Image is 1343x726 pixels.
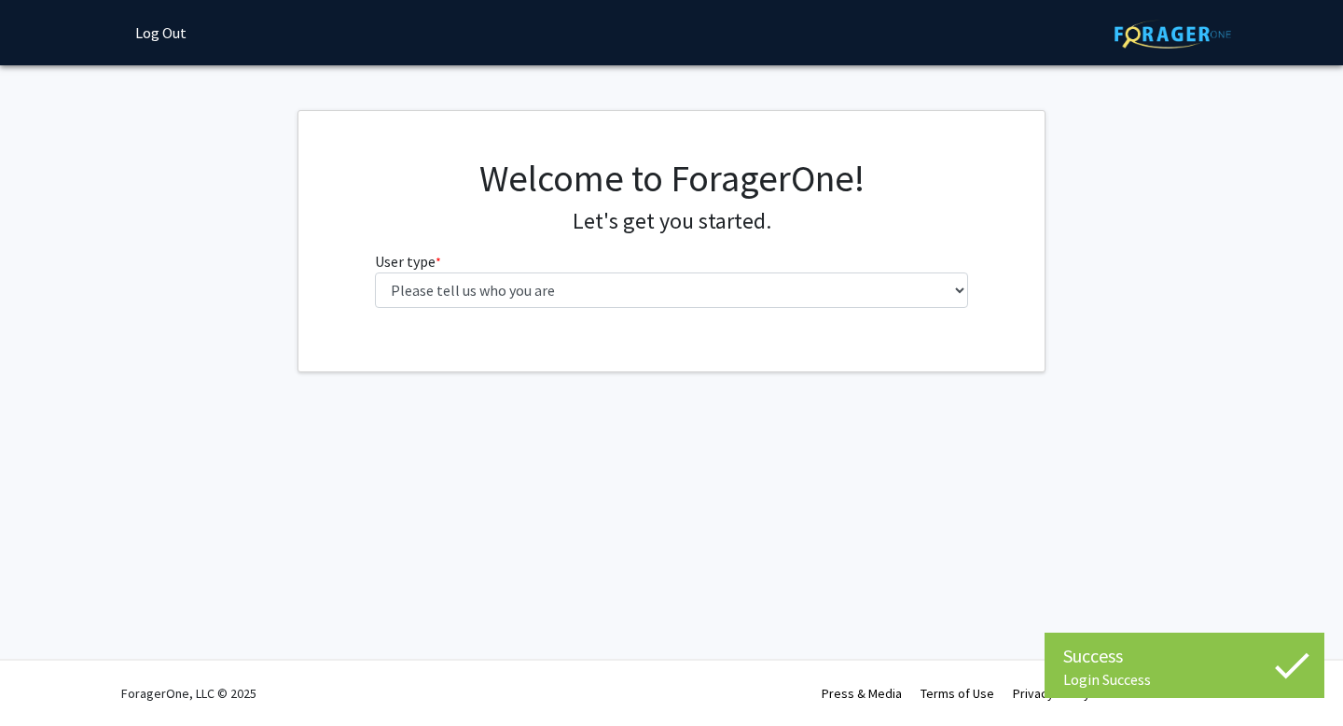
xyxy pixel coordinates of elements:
div: Login Success [1063,670,1306,689]
a: Press & Media [822,685,902,702]
div: ForagerOne, LLC © 2025 [121,661,256,726]
h1: Welcome to ForagerOne! [375,156,969,201]
a: Privacy Policy [1013,685,1090,702]
a: Terms of Use [921,685,994,702]
label: User type [375,250,441,272]
img: ForagerOne Logo [1115,20,1231,49]
h4: Let's get you started. [375,208,969,235]
div: Success [1063,642,1306,670]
